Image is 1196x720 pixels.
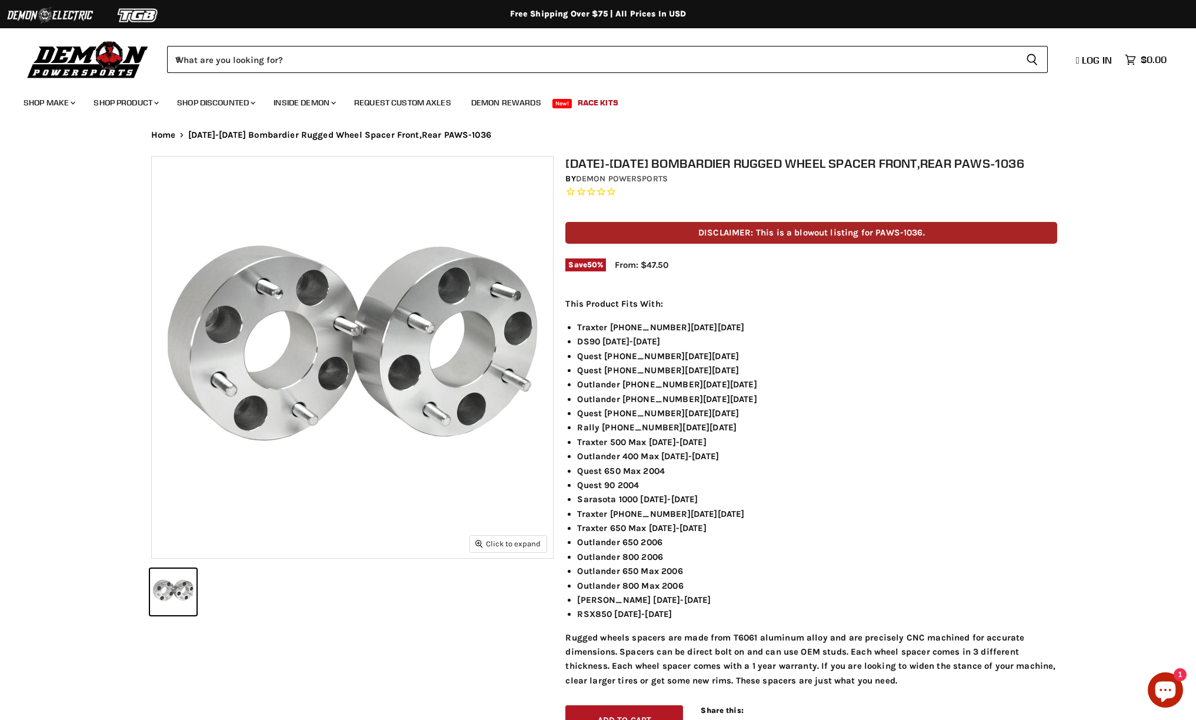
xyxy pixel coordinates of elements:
div: Rugged wheels spacers are made from T6061 aluminum alloy and are precisely CNC machined for accur... [565,297,1057,688]
li: Outlander 800 2006 [577,550,1057,564]
a: Shop Discounted [168,91,262,115]
li: Traxter [PHONE_NUMBER][DATE][DATE] [577,507,1057,521]
li: DS90 [DATE]-[DATE] [577,334,1057,349]
a: $0.00 [1119,51,1172,68]
span: From: $47.50 [615,260,668,270]
a: Inside Demon [265,91,343,115]
span: New! [552,99,572,108]
h1: [DATE]-[DATE] Bombardier Rugged Wheel Spacer Front,Rear PAWS-1036 [565,156,1057,171]
a: Log in [1071,55,1119,65]
span: Rated 0.0 out of 5 stars 0 reviews [565,186,1057,198]
img: Demon Powersports [24,38,152,80]
a: Home [151,130,176,140]
a: Shop Product [85,91,166,115]
input: When autocomplete results are available use up and down arrows to review and enter to select [167,46,1017,73]
li: Traxter 650 Max [DATE]-[DATE] [577,521,1057,535]
button: Search [1017,46,1048,73]
span: Share this: [701,706,743,715]
li: Sarasota 1000 [DATE]-[DATE] [577,492,1057,506]
li: Quest [PHONE_NUMBER][DATE][DATE] [577,406,1057,420]
img: TGB Logo 2 [94,4,182,26]
li: Outlander 650 Max 2006 [577,564,1057,578]
a: Race Kits [569,91,627,115]
li: Traxter [PHONE_NUMBER][DATE][DATE] [577,320,1057,334]
a: Demon Powersports [576,174,668,184]
span: Click to expand [475,539,541,548]
span: 50 [587,260,597,269]
li: Quest 90 2004 [577,478,1057,492]
a: Demon Rewards [462,91,550,115]
p: DISCLAIMER: This is a blowout listing for PAWS-1036. [565,222,1057,244]
li: [PERSON_NAME] [DATE]-[DATE] [577,593,1057,607]
span: Save % [565,258,606,271]
button: Click to expand [470,536,547,552]
span: $0.00 [1141,54,1167,65]
li: Outlander 650 2006 [577,535,1057,549]
a: Request Custom Axles [345,91,460,115]
span: [DATE]-[DATE] Bombardier Rugged Wheel Spacer Front,Rear PAWS-1036 [188,130,491,140]
div: Free Shipping Over $75 | All Prices In USD [128,9,1069,19]
li: Quest [PHONE_NUMBER][DATE][DATE] [577,363,1057,377]
li: Rally [PHONE_NUMBER][DATE][DATE] [577,420,1057,434]
li: Traxter 500 Max [DATE]-[DATE] [577,435,1057,449]
li: Outlander 800 Max 2006 [577,579,1057,593]
a: Shop Make [15,91,82,115]
li: Outlander [PHONE_NUMBER][DATE][DATE] [577,377,1057,391]
button: 1999-2016 Bombardier Rugged Wheel Spacer Front,Rear PAWS-1036 thumbnail [150,569,196,615]
img: Demon Electric Logo 2 [6,4,94,26]
li: Outlander 400 Max [DATE]-[DATE] [577,449,1057,463]
nav: Breadcrumbs [128,130,1069,140]
img: 1999-2016 Bombardier Rugged Wheel Spacer Front,Rear PAWS-1036 [152,157,553,558]
form: Product [167,46,1048,73]
p: This Product Fits With: [565,297,1057,311]
li: RSX850 [DATE]-[DATE] [577,607,1057,621]
li: Outlander [PHONE_NUMBER][DATE][DATE] [577,392,1057,406]
li: Quest [PHONE_NUMBER][DATE][DATE] [577,349,1057,363]
span: Log in [1082,54,1112,66]
li: Quest 650 Max 2004 [577,464,1057,478]
ul: Main menu [15,86,1164,115]
inbox-online-store-chat: Shopify online store chat [1144,672,1187,711]
div: by [565,172,1057,185]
